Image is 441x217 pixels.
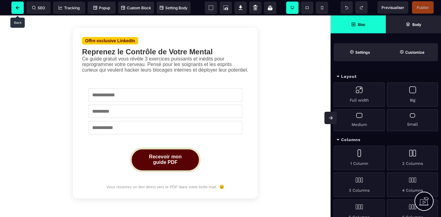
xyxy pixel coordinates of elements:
div: Full width [334,82,385,107]
div: Medium [334,109,385,131]
div: Big [387,82,438,107]
div: 4 Columns [387,173,438,197]
p: Ce guide gratuit vous révèle 3 exercices puissants et inédits pour reprogrammer votre cerveau. Pe... [82,41,249,57]
span: Settings [334,43,386,61]
span: Screenshot [220,2,232,14]
button: Recevoir mon guide PDF [130,132,201,157]
span: Preview [377,1,408,14]
span: Custom Block [121,6,151,10]
div: Offre exclusive LinkedIn [82,22,138,29]
strong: Body [412,22,421,27]
strong: Bloc [358,22,365,27]
span: Open Layer Manager [386,15,441,33]
span: Tracking [59,6,80,10]
span: Popup [93,6,110,10]
span: SEO [32,6,45,10]
span: View components [205,2,217,14]
span: Previsualiser [381,5,404,10]
span: Setting Body [160,6,188,10]
span: Publier [417,5,429,10]
strong: Settings [355,50,370,55]
span: Open Style Manager [386,43,438,61]
div: 2 Columns [387,146,438,170]
div: Columns [331,134,441,146]
strong: Customize [405,50,424,55]
div: Small [387,109,438,131]
div: 1 Column [334,146,385,170]
div: 3 Columns [334,173,385,197]
span: Open Blocks [331,15,386,33]
div: Layout [331,71,441,82]
div: Vous recevrez un lien direct vers le PDF dans votre boîte mail. 😉 [82,169,249,174]
h1: Reprenez le Contrôle de Votre Mental [82,32,249,41]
